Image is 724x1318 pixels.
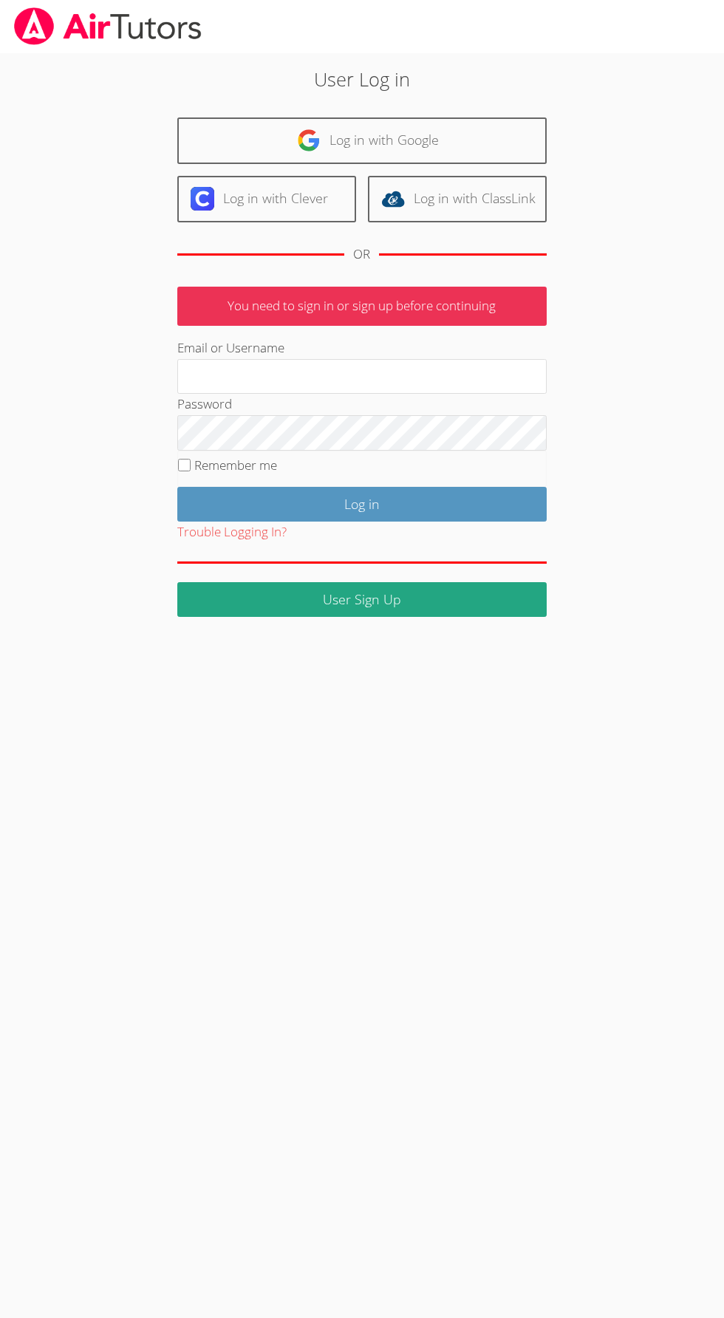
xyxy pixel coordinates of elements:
label: Remember me [194,457,277,474]
input: Log in [177,487,547,522]
img: google-logo-50288ca7cdecda66e5e0955fdab243c47b7ad437acaf1139b6f446037453330a.svg [297,129,321,152]
a: Log in with Google [177,117,547,164]
button: Trouble Logging In? [177,522,287,543]
h2: User Log in [101,65,623,93]
a: User Sign Up [177,582,547,617]
a: Log in with ClassLink [368,176,547,222]
img: airtutors_banner-c4298cdbf04f3fff15de1276eac7730deb9818008684d7c2e4769d2f7ddbe033.png [13,7,203,45]
label: Password [177,395,232,412]
img: clever-logo-6eab21bc6e7a338710f1a6ff85c0baf02591cd810cc4098c63d3a4b26e2feb20.svg [191,187,214,211]
img: classlink-logo-d6bb404cc1216ec64c9a2012d9dc4662098be43eaf13dc465df04b49fa7ab582.svg [381,187,405,211]
a: Log in with Clever [177,176,356,222]
label: Email or Username [177,339,284,356]
div: OR [353,244,370,265]
p: You need to sign in or sign up before continuing [177,287,547,326]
